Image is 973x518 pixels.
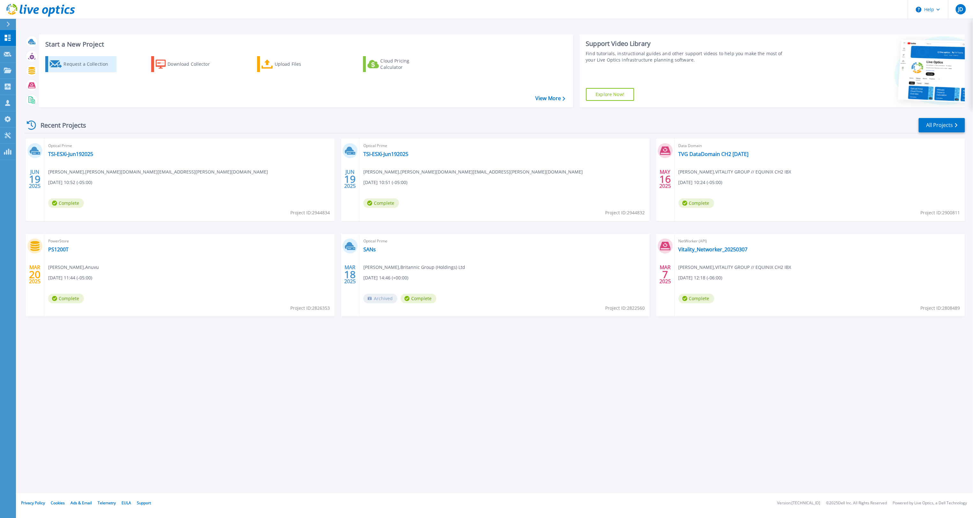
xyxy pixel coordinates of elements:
div: Cloud Pricing Calculator [381,58,432,70]
span: 19 [29,176,41,182]
li: Powered by Live Optics, a Dell Technology [893,501,967,505]
span: Complete [363,198,399,208]
div: Upload Files [275,58,326,70]
span: 19 [344,176,356,182]
span: Archived [363,294,397,303]
span: 20 [29,272,41,277]
span: [DATE] 12:18 (-06:00) [679,274,723,281]
span: Complete [401,294,436,303]
a: TSI-ESXi-Jun192025 [48,151,93,157]
span: Data Domain [679,142,961,149]
span: [PERSON_NAME] , [PERSON_NAME][DOMAIN_NAME][EMAIL_ADDRESS][PERSON_NAME][DOMAIN_NAME] [48,168,268,175]
span: Complete [679,294,714,303]
span: [PERSON_NAME] , VITALITY GROUP // EQUINIX CH2 IBX [679,168,791,175]
div: JUN 2025 [344,167,356,191]
span: [DATE] 10:51 (-05:00) [363,179,407,186]
a: Privacy Policy [21,500,45,506]
div: Find tutorials, instructional guides and other support videos to help you make the most of your L... [586,50,787,63]
span: 7 [662,272,668,277]
a: Download Collector [151,56,222,72]
div: JUN 2025 [29,167,41,191]
div: Recent Projects [25,117,95,133]
div: Support Video Library [586,40,787,48]
a: Telemetry [98,500,116,506]
span: Complete [48,198,84,208]
div: Request a Collection [63,58,115,70]
span: Project ID: 2822560 [605,305,645,312]
span: [DATE] 10:52 (-05:00) [48,179,92,186]
div: Download Collector [167,58,219,70]
a: Upload Files [257,56,328,72]
span: [DATE] 14:46 (+00:00) [363,274,408,281]
span: [DATE] 10:24 (-05:00) [679,179,723,186]
a: Cookies [51,500,65,506]
span: [DATE] 11:44 (-05:00) [48,274,92,281]
span: Project ID: 2944834 [290,209,330,216]
span: [PERSON_NAME] , Anuvu [48,264,99,271]
a: Support [137,500,151,506]
span: Project ID: 2944832 [605,209,645,216]
span: Optical Prime [363,238,646,245]
h3: Start a New Project [45,41,565,48]
a: All Projects [919,118,965,132]
a: PS1200T [48,246,69,253]
a: Explore Now! [586,88,635,101]
span: Complete [679,198,714,208]
a: Request a Collection [45,56,116,72]
li: © 2025 Dell Inc. All Rights Reserved [826,501,887,505]
div: MAR 2025 [344,263,356,286]
span: 16 [659,176,671,182]
span: Project ID: 2900811 [921,209,960,216]
span: [PERSON_NAME] , [PERSON_NAME][DOMAIN_NAME][EMAIL_ADDRESS][PERSON_NAME][DOMAIN_NAME] [363,168,583,175]
span: Project ID: 2808489 [921,305,960,312]
span: [PERSON_NAME] , Britannic Group (Holdings) Ltd [363,264,465,271]
span: [PERSON_NAME] , VITALITY GROUP // EQUINIX CH2 IBX [679,264,791,271]
a: View More [535,95,565,101]
span: 18 [344,272,356,277]
span: Project ID: 2826353 [290,305,330,312]
a: TVG DataDomain CH2 [DATE] [679,151,749,157]
div: MAY 2025 [659,167,671,191]
div: MAR 2025 [29,263,41,286]
span: Optical Prime [363,142,646,149]
span: PowerStore [48,238,331,245]
span: Optical Prime [48,142,331,149]
span: Complete [48,294,84,303]
a: TSI-ESXi-Jun192025 [363,151,408,157]
a: Cloud Pricing Calculator [363,56,434,72]
div: MAR 2025 [659,263,671,286]
a: Ads & Email [71,500,92,506]
span: JD [958,7,963,12]
a: Vitality_Networker_20250307 [679,246,748,253]
a: EULA [122,500,131,506]
span: NetWorker (API) [679,238,961,245]
li: Version: [TECHNICAL_ID] [777,501,821,505]
a: SANs [363,246,376,253]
